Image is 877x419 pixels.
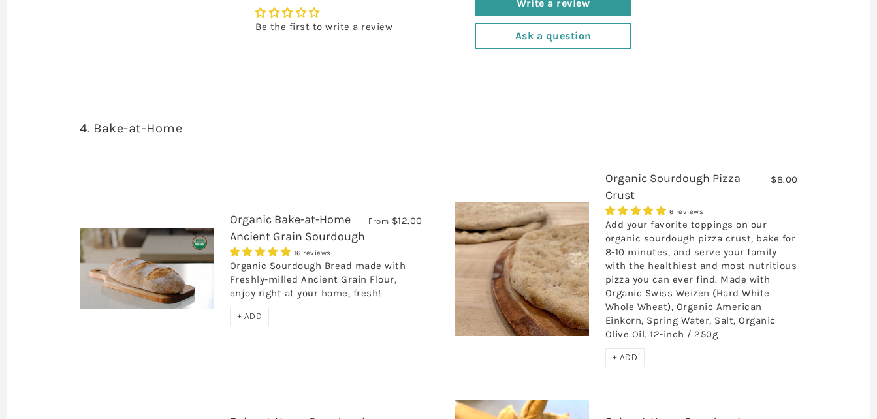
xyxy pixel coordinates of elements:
[605,205,669,217] span: 4.83 stars
[230,307,270,326] div: + ADD
[771,174,798,185] span: $8.00
[294,249,331,257] span: 16 reviews
[455,202,589,336] img: Organic Sourdough Pizza Crust
[230,212,365,243] a: Organic Bake-at-Home Ancient Grain Sourdough
[475,23,631,49] a: Ask a question
[255,20,392,34] div: Be the first to write a review
[392,215,423,226] span: $12.00
[368,215,389,226] span: From
[237,311,263,322] span: + ADD
[230,246,294,258] span: 4.75 stars
[613,352,638,363] span: + ADD
[605,218,798,348] div: Add your favorite toppings on our organic sourdough pizza crust, bake for 8-10 minutes, and serve...
[669,208,704,216] span: 6 reviews
[255,5,392,20] div: Average rating is 0.00 stars
[230,259,423,307] div: Organic Sourdough Bread made with Freshly-milled Ancient Grain Flour, enjoy right at your home, f...
[80,121,183,136] a: 4. Bake-at-Home
[605,171,741,202] a: Organic Sourdough Pizza Crust
[80,228,214,309] img: Organic Bake-at-Home Ancient Grain Sourdough
[605,348,645,367] div: + ADD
